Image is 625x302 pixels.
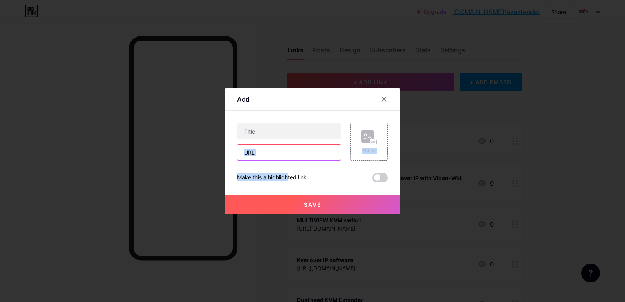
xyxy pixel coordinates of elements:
[237,123,341,139] input: Title
[237,95,250,104] div: Add
[304,201,321,208] span: Save
[237,173,307,182] div: Make this a highlighted link
[237,145,341,160] input: URL
[225,195,400,214] button: Save
[361,148,377,154] div: Picture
